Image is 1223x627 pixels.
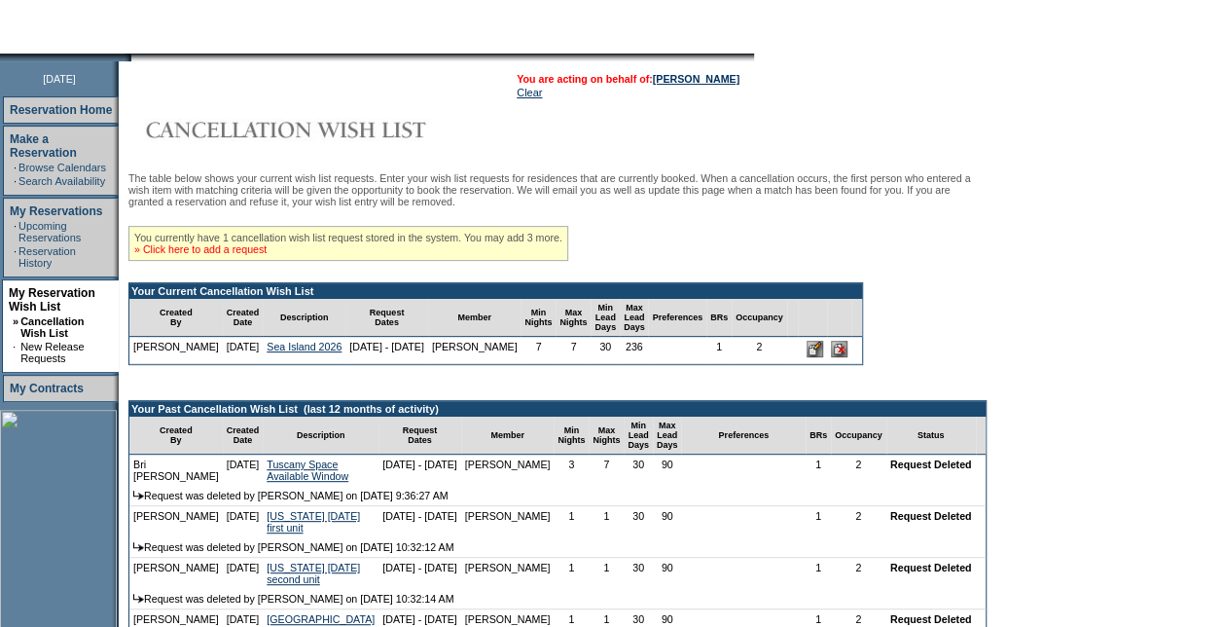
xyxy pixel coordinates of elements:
[10,132,77,160] a: Make a Reservation
[624,455,653,486] td: 30
[223,417,264,455] td: Created Date
[129,455,223,486] td: Bri [PERSON_NAME]
[13,341,18,364] td: ·
[267,341,342,352] a: Sea Island 2026
[806,506,831,537] td: 1
[732,299,787,337] td: Occupancy
[681,417,806,455] td: Preferences
[10,204,102,218] a: My Reservations
[589,455,624,486] td: 7
[134,243,267,255] a: » Click here to add a request
[517,87,542,98] a: Clear
[653,506,682,537] td: 90
[554,417,589,455] td: Min Nights
[263,417,378,455] td: Description
[129,506,223,537] td: [PERSON_NAME]
[267,459,348,482] a: Tuscany Space Available Window
[890,613,972,625] nobr: Request Deleted
[589,506,624,537] td: 1
[890,562,972,573] nobr: Request Deleted
[428,337,522,364] td: [PERSON_NAME]
[653,73,739,85] a: [PERSON_NAME]
[18,175,105,187] a: Search Availability
[14,175,17,187] td: ·
[18,220,81,243] a: Upcoming Reservations
[428,299,522,337] td: Member
[14,245,17,269] td: ·
[349,341,424,352] nobr: [DATE] - [DATE]
[263,299,345,337] td: Description
[20,341,84,364] a: New Release Requests
[653,558,682,589] td: 90
[223,558,264,589] td: [DATE]
[732,337,787,364] td: 2
[653,455,682,486] td: 90
[831,506,886,537] td: 2
[9,286,95,313] a: My Reservation Wish List
[591,337,620,364] td: 30
[14,220,17,243] td: ·
[831,417,886,455] td: Occupancy
[223,337,264,364] td: [DATE]
[43,73,76,85] span: [DATE]
[267,562,360,585] a: [US_STATE] [DATE] second unit
[890,510,972,522] nobr: Request Deleted
[129,537,986,558] td: Request was deleted by [PERSON_NAME] on [DATE] 10:32:12 AM
[831,558,886,589] td: 2
[831,455,886,486] td: 2
[129,299,223,337] td: Created By
[223,299,264,337] td: Created Date
[133,594,144,603] img: arrow.gif
[620,299,649,337] td: Max Lead Days
[556,299,591,337] td: Max Nights
[706,299,732,337] td: BRs
[806,455,831,486] td: 1
[133,542,144,551] img: arrow.gif
[521,337,556,364] td: 7
[382,459,457,470] nobr: [DATE] - [DATE]
[129,589,986,609] td: Request was deleted by [PERSON_NAME] on [DATE] 10:32:14 AM
[129,417,223,455] td: Created By
[706,337,732,364] td: 1
[20,315,84,339] a: Cancellation Wish List
[223,455,264,486] td: [DATE]
[223,506,264,537] td: [DATE]
[129,558,223,589] td: [PERSON_NAME]
[461,455,555,486] td: [PERSON_NAME]
[554,455,589,486] td: 3
[890,459,972,470] nobr: Request Deleted
[131,54,133,61] img: blank.gif
[18,245,76,269] a: Reservation History
[461,558,555,589] td: [PERSON_NAME]
[620,337,649,364] td: 236
[267,510,360,534] a: [US_STATE] [DATE] first unit
[556,337,591,364] td: 7
[382,562,457,573] nobr: [DATE] - [DATE]
[461,417,555,455] td: Member
[128,226,568,261] div: You currently have 1 cancellation wish list request stored in the system. You may add 3 more.
[653,417,682,455] td: Max Lead Days
[13,315,18,327] b: »
[125,54,131,61] img: promoShadowLeftCorner.gif
[806,417,831,455] td: BRs
[624,558,653,589] td: 30
[10,382,84,395] a: My Contracts
[133,491,144,499] img: arrow.gif
[591,299,620,337] td: Min Lead Days
[517,73,739,85] span: You are acting on behalf of:
[589,558,624,589] td: 1
[378,417,461,455] td: Request Dates
[18,162,106,173] a: Browse Calendars
[128,110,518,149] img: Cancellation Wish List
[521,299,556,337] td: Min Nights
[129,401,986,417] td: Your Past Cancellation Wish List (last 12 months of activity)
[554,506,589,537] td: 1
[129,337,223,364] td: [PERSON_NAME]
[129,486,986,506] td: Request was deleted by [PERSON_NAME] on [DATE] 9:36:27 AM
[831,341,847,357] input: Delete this Request
[624,506,653,537] td: 30
[554,558,589,589] td: 1
[345,299,428,337] td: Request Dates
[129,283,862,299] td: Your Current Cancellation Wish List
[648,299,706,337] td: Preferences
